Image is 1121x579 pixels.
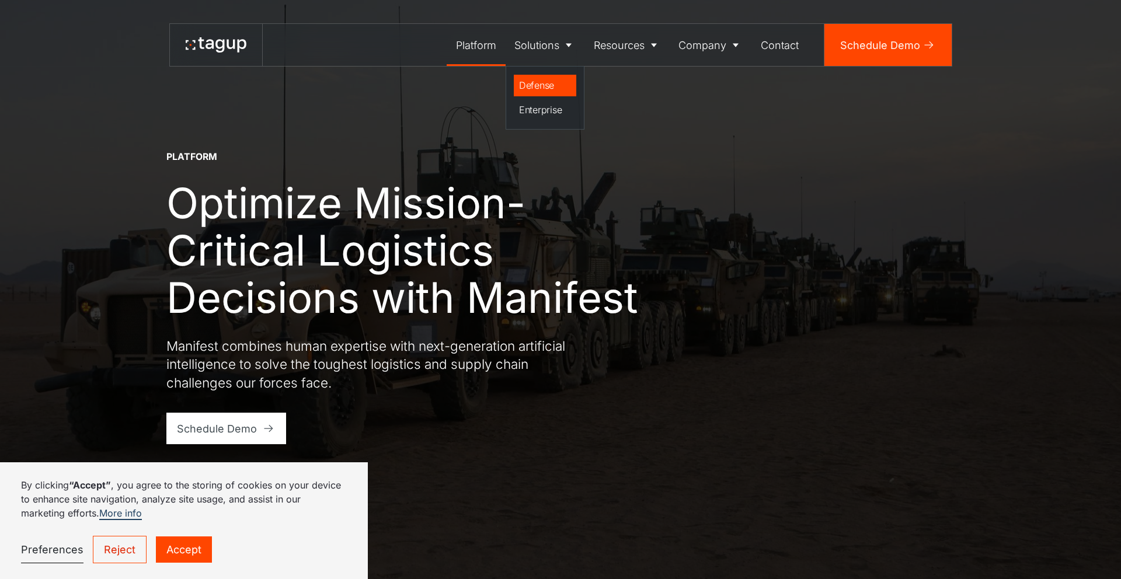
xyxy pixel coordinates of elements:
[166,179,657,321] h1: Optimize Mission-Critical Logistics Decisions with Manifest
[69,479,111,491] strong: “Accept”
[840,37,920,53] div: Schedule Demo
[99,507,142,520] a: More info
[166,151,217,163] div: Platform
[514,99,576,121] a: Enterprise
[166,413,286,444] a: Schedule Demo
[21,478,347,520] p: By clicking , you agree to the storing of cookies on your device to enhance site navigation, anal...
[670,24,752,66] a: Company
[177,421,257,437] div: Schedule Demo
[166,337,587,392] p: Manifest combines human expertise with next-generation artificial intelligence to solve the tough...
[824,24,952,66] a: Schedule Demo
[447,24,506,66] a: Platform
[519,103,571,117] div: Enterprise
[678,37,726,53] div: Company
[156,536,212,563] a: Accept
[21,536,83,563] a: Preferences
[514,75,576,97] a: Defense
[514,37,559,53] div: Solutions
[584,24,670,66] a: Resources
[751,24,808,66] a: Contact
[761,37,799,53] div: Contact
[93,536,147,563] a: Reject
[506,24,585,66] a: Solutions
[594,37,645,53] div: Resources
[456,37,496,53] div: Platform
[506,66,585,130] nav: Solutions
[519,78,571,92] div: Defense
